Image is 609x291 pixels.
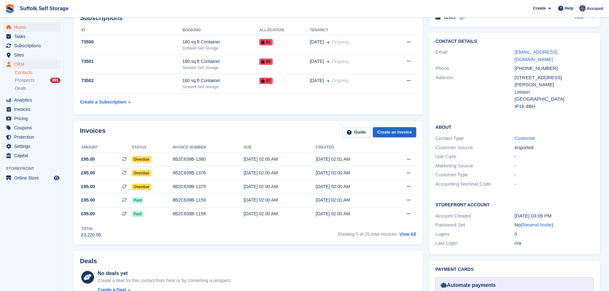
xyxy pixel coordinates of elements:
[332,78,349,83] span: Ongoing
[3,23,60,32] a: menu
[14,32,52,41] span: Tasks
[515,212,594,220] div: [DATE] 03:09 PM
[17,3,71,14] a: Suffolk Self Storage
[182,65,259,71] div: Sizewell Self Storage
[515,65,594,72] div: [PHONE_NUMBER]
[81,211,95,217] span: £95.00
[435,267,594,272] h2: Payment cards
[80,257,97,265] h2: Deals
[316,183,388,190] div: [DATE] 02:00 AM
[182,39,259,45] div: 160 sq ft Container
[3,60,60,69] a: menu
[98,270,231,277] div: No deals yet
[15,85,60,92] a: Deals
[173,170,244,176] div: 8B2C639B-1376
[81,183,95,190] span: £95.00
[3,151,60,160] a: menu
[14,133,52,142] span: Protection
[533,5,546,11] span: Create
[310,58,324,65] span: [DATE]
[332,59,349,64] span: Ongoing
[81,156,95,163] span: £95.00
[515,162,594,170] div: -
[3,50,60,59] a: menu
[80,99,126,105] div: Create a Subscription
[3,133,60,142] a: menu
[53,174,60,182] a: Preview store
[15,70,60,76] a: Contacts
[579,5,586,11] img: Emma
[80,142,132,153] th: Amount
[80,39,182,45] div: 73500
[132,197,144,203] span: Paid
[259,25,310,35] th: Allocation
[3,173,60,182] a: menu
[14,96,52,104] span: Analytics
[435,144,514,151] div: Customer Source
[182,84,259,90] div: Sizewell Self Storage
[515,135,535,141] a: Customer
[316,197,388,203] div: [DATE] 02:01 AM
[259,78,273,84] span: B7
[81,232,101,238] div: £3,220.00
[338,232,397,237] span: Showing 5 of 25 total invoices
[316,211,388,217] div: [DATE] 02:00 AM
[182,58,259,65] div: 160 sq ft Container
[435,231,514,238] div: Logins
[515,88,594,96] div: Leiston
[399,232,416,237] a: View All
[182,45,259,51] div: Sizewell Self Storage
[515,103,594,110] div: IP16 4BH
[14,23,52,32] span: Home
[50,78,60,83] div: 391
[81,197,95,203] span: £95.00
[342,127,371,138] a: Guide
[173,197,244,203] div: 8B2C639B-1159
[15,77,35,83] span: Prospects
[259,58,273,65] span: B5
[5,4,15,13] img: stora-icon-8386f47178a22dfd0bd8f6a31ec36ba5ce8667c1dd55bd0f319d3a0aa187defe.svg
[435,240,514,247] div: Last Login
[81,226,101,232] div: Total
[316,156,388,163] div: [DATE] 02:01 AM
[81,170,95,176] span: £95.00
[3,114,60,123] a: menu
[244,142,316,153] th: Due
[515,153,594,160] div: -
[441,281,588,289] div: Automate payments
[515,74,594,88] div: [STREET_ADDRESS][PERSON_NAME]
[80,25,182,35] th: ID
[15,85,26,91] span: Deals
[435,39,594,44] h2: Contact Details
[435,135,514,142] div: Contact Type
[3,32,60,41] a: menu
[443,14,456,20] h2: Tasks
[14,114,52,123] span: Pricing
[565,5,574,11] span: Help
[132,156,151,163] span: Overdue
[310,77,324,84] span: [DATE]
[435,74,514,110] div: Address
[173,211,244,217] div: 8B2C639B-1158
[435,49,514,63] div: Email
[244,170,316,176] div: [DATE] 02:00 AM
[435,153,514,160] div: Use Case
[515,240,594,247] div: n/a
[14,60,52,69] span: CRM
[14,123,52,132] span: Coupons
[14,50,52,59] span: Sites
[435,180,514,188] div: Accounting Nominal Code
[310,39,324,45] span: [DATE]
[244,197,316,203] div: [DATE] 02:00 AM
[515,96,594,103] div: [GEOGRAPHIC_DATA]
[515,221,594,229] div: No
[3,123,60,132] a: menu
[244,183,316,190] div: [DATE] 02:00 AM
[173,183,244,190] div: 8B2C639B-1379
[3,41,60,50] a: menu
[132,142,173,153] th: Status
[98,277,231,284] div: Create a deal for this contact from here or by converting a prospect.
[373,127,416,138] a: Create an Invoice
[14,41,52,50] span: Subscriptions
[14,105,52,114] span: Invoices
